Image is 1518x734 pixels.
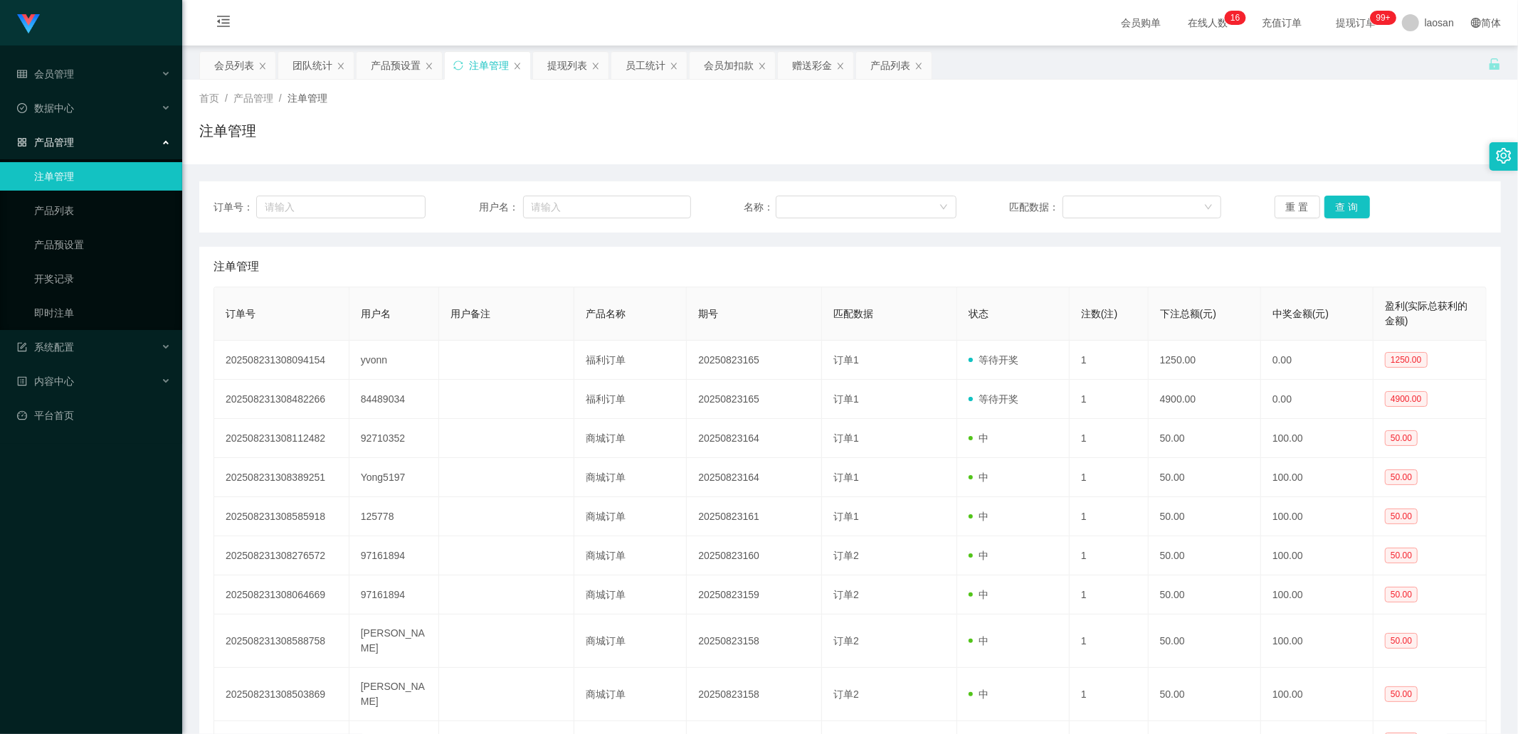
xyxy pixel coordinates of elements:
[939,203,948,213] i: 图标: down
[1009,200,1063,215] span: 匹配数据：
[969,589,989,600] span: 中
[479,200,523,215] span: 用户名：
[1261,575,1374,615] td: 100.00
[1149,341,1261,380] td: 1250.00
[34,299,171,327] a: 即时注单
[256,196,426,218] input: 请输入
[547,52,587,79] div: 提现列表
[1149,668,1261,721] td: 50.00
[1275,196,1320,218] button: 重 置
[17,401,171,430] a: 图标: dashboard平台首页
[670,62,678,70] i: 图标: close
[969,472,989,483] span: 中
[1385,300,1468,326] span: 盈利(实际总获利的金额)
[17,69,27,79] i: 图标: table
[833,688,859,700] span: 订单2
[1204,203,1213,213] i: 图标: down
[1070,419,1149,458] td: 1
[1070,458,1149,497] td: 1
[687,668,822,721] td: 20250823158
[214,380,349,419] td: 202508231308482266
[349,380,440,419] td: 84489034
[574,458,687,497] td: 商城订单
[969,393,1018,405] span: 等待开奖
[1070,615,1149,668] td: 1
[214,52,254,79] div: 会员列表
[214,497,349,536] td: 202508231308585918
[214,200,256,215] span: 订单号：
[349,497,440,536] td: 125778
[1235,11,1240,25] p: 6
[833,472,859,483] span: 订单1
[258,62,267,70] i: 图标: close
[1329,18,1383,28] span: 提现订单
[1261,341,1374,380] td: 0.00
[687,419,822,458] td: 20250823164
[1385,548,1418,563] span: 50.00
[574,575,687,615] td: 商城订单
[969,354,1018,366] span: 等待开奖
[1385,391,1427,407] span: 4900.00
[1070,497,1149,536] td: 1
[915,62,923,70] i: 图标: close
[34,196,171,225] a: 产品列表
[969,511,989,522] span: 中
[226,308,255,319] span: 订单号
[1261,419,1374,458] td: 100.00
[969,635,989,647] span: 中
[199,92,219,104] span: 首页
[349,615,440,668] td: [PERSON_NAME]
[870,52,910,79] div: 产品列表
[1324,196,1370,218] button: 查 询
[1385,469,1418,485] span: 50.00
[349,575,440,615] td: 97161894
[349,419,440,458] td: 92710352
[687,536,822,575] td: 20250823160
[833,589,859,600] span: 订单2
[792,52,832,79] div: 赠送彩金
[836,62,845,70] i: 图标: close
[199,120,256,142] h1: 注单管理
[1070,380,1149,419] td: 1
[687,458,822,497] td: 20250823164
[17,376,74,387] span: 内容中心
[17,14,40,34] img: logo.9652507e.png
[1488,58,1501,70] i: 图标: unlock
[1261,615,1374,668] td: 100.00
[574,497,687,536] td: 商城订单
[1261,458,1374,497] td: 100.00
[687,341,822,380] td: 20250823165
[453,60,463,70] i: 图标: sync
[591,62,600,70] i: 图标: close
[1255,18,1309,28] span: 充值订单
[1261,668,1374,721] td: 100.00
[574,380,687,419] td: 福利订单
[1272,308,1329,319] span: 中奖金额(元)
[574,536,687,575] td: 商城订单
[574,615,687,668] td: 商城订单
[1496,148,1512,164] i: 图标: setting
[833,432,859,444] span: 订单1
[833,393,859,405] span: 订单1
[1181,18,1235,28] span: 在线人数
[214,615,349,668] td: 202508231308588758
[1371,11,1396,25] sup: 931
[292,52,332,79] div: 团队统计
[1385,633,1418,649] span: 50.00
[17,137,74,148] span: 产品管理
[34,265,171,293] a: 开奖记录
[1230,11,1235,25] p: 1
[450,308,490,319] span: 用户备注
[425,62,433,70] i: 图标: close
[1385,509,1418,524] span: 50.00
[1160,308,1216,319] span: 下注总额(元)
[586,308,626,319] span: 产品名称
[1261,536,1374,575] td: 100.00
[288,92,327,104] span: 注单管理
[698,308,718,319] span: 期号
[17,102,74,114] span: 数据中心
[1149,419,1261,458] td: 50.00
[833,550,859,561] span: 订单2
[687,575,822,615] td: 20250823159
[1149,380,1261,419] td: 4900.00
